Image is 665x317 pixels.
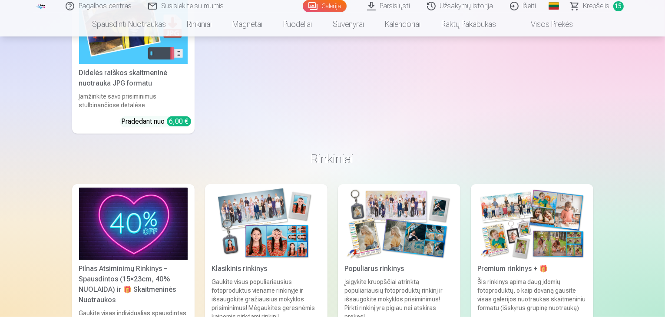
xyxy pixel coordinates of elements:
img: /fa5 [36,3,46,9]
a: Puodeliai [273,12,322,36]
div: Didelės raiškos skaitmeninė nuotrauka JPG formatu [76,68,191,89]
a: Visos prekės [506,12,583,36]
a: Spausdinti nuotraukas [82,12,176,36]
div: Pilnas Atsiminimų Rinkinys – Spausdintos (15×23cm, 40% NUOLAIDA) ir 🎁 Skaitmeninės Nuotraukos [76,264,191,305]
a: Rinkiniai [176,12,222,36]
div: Įamžinkite savo prisiminimus stulbinančiose detalėse [76,92,191,109]
div: Klasikinis rinkinys [208,264,324,274]
div: Populiarus rinkinys [341,264,457,274]
span: 15 [613,1,624,11]
img: Pilnas Atsiminimų Rinkinys – Spausdintos (15×23cm, 40% NUOLAIDA) ir 🎁 Skaitmeninės Nuotraukos [79,188,188,260]
div: Premium rinkinys + 🎁 [474,264,590,274]
h3: Rinkiniai [79,151,586,167]
img: Populiarus rinkinys [345,188,453,260]
a: Suvenyrai [322,12,374,36]
img: Klasikinis rinkinys [212,188,321,260]
div: 6,00 € [167,116,191,126]
img: Premium rinkinys + 🎁 [478,188,586,260]
div: Pradedant nuo [122,116,191,127]
a: Kalendoriai [374,12,431,36]
a: Magnetai [222,12,273,36]
a: Raktų pakabukas [431,12,506,36]
span: Krepšelis [583,1,610,11]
